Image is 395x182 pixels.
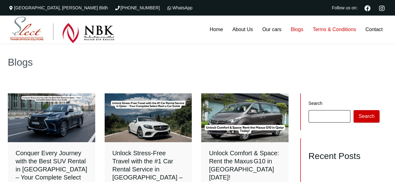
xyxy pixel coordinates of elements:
[376,4,387,11] a: Instagram
[353,110,379,123] button: Search
[258,16,286,44] a: Our cars
[205,16,228,44] a: Home
[8,57,387,67] h1: Blogs
[361,16,387,44] a: Contact
[114,5,160,10] a: [PHONE_NUMBER]
[209,149,281,181] h4: Unlock Comfort & Space: Rent the Maxus G10 in [GEOGRAPHIC_DATA] [DATE]!
[228,16,258,44] a: About Us
[362,4,373,11] a: Facebook
[308,16,361,44] a: Terms & Conditions
[309,101,379,105] label: Search
[309,151,379,161] h2: Recent Posts
[166,5,193,10] a: WhatsApp
[286,16,308,44] a: Blogs
[9,16,114,43] img: Select Rent a Car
